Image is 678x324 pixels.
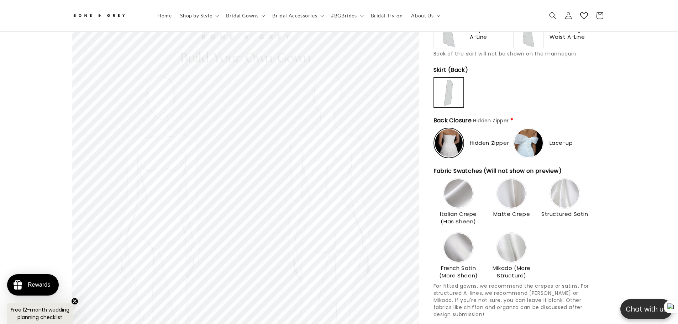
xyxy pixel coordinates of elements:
[411,12,433,19] span: About Us
[473,117,509,124] span: Hidden Zipper
[444,179,473,208] img: https://cdn.shopify.com/s/files/1/0750/3832/7081/files/1-Italian-Crepe_995fc379-4248-4617-84cd-83...
[272,12,317,19] span: Bridal Accessories
[331,12,357,19] span: #BGBrides
[433,264,484,279] span: French Satin (More Sheen)
[433,50,576,57] span: Back of the skirt will not be shown on the mannequin
[620,304,672,314] p: Chat with us
[153,8,176,23] a: Home
[435,19,463,47] img: https://cdn.shopify.com/s/files/1/0750/3832/7081/files/drop-v-waist-aline_078bfe7f-748c-4646-87b8...
[268,8,327,23] summary: Bridal Accessories
[157,12,172,19] span: Home
[367,8,407,23] a: Bridal Try-on
[550,26,590,41] span: Drop Straight Waist A-Line
[226,12,258,19] span: Bridal Gowns
[176,8,222,23] summary: Shop by Style
[72,10,126,22] img: Bone and Grey Bridal
[470,26,510,41] span: Drop V-Waist A-Line
[371,12,403,19] span: Bridal Try-on
[514,129,543,157] img: https://cdn.shopify.com/s/files/1/0750/3832/7081/files/Closure-lace-up.jpg?v=1756370613
[433,210,484,225] span: Italian Crepe (Has Sheen)
[433,167,563,175] span: Fabric Swatches (Will not show on preview)
[550,139,573,147] span: Lace-up
[545,8,561,23] summary: Search
[497,233,526,262] img: https://cdn.shopify.com/s/files/1/0750/3832/7081/files/5-Mikado.jpg?v=1756368359
[470,139,509,147] span: Hidden Zipper
[433,116,509,125] span: Back Closure
[28,282,50,288] div: Rewards
[7,303,73,324] div: Free 12-month wedding planning checklistClose teaser
[540,210,589,218] span: Structured Satin
[435,79,463,106] img: https://cdn.shopify.com/s/files/1/0750/3832/7081/files/column-back_a1c87950-4657-43b0-a691-fab607...
[487,11,534,23] button: Write a review
[492,210,531,218] span: Matte Crepe
[327,8,366,23] summary: #BGBrides
[497,179,526,208] img: https://cdn.shopify.com/s/files/1/0750/3832/7081/files/3-Matte-Crepe_80be2520-7567-4bc4-80bf-3eeb...
[433,282,589,318] span: For fitted gowns, we recommend the crepes or satins. For structured A-lines, we recommend [PERSON...
[514,19,543,47] img: https://cdn.shopify.com/s/files/1/0750/3832/7081/files/drop-straight-waist-aline_17ac0158-d5ad-45...
[487,264,537,279] span: Mikado (More Structure)
[47,41,79,46] a: Write a review
[71,298,78,305] button: Close teaser
[222,8,268,23] summary: Bridal Gowns
[444,233,473,262] img: https://cdn.shopify.com/s/files/1/0750/3832/7081/files/2-French-Satin_e30a17c1-17c2-464b-8a17-b37...
[11,306,69,321] span: Free 12-month wedding planning checklist
[620,299,672,319] button: Open chatbox
[407,8,443,23] summary: About Us
[433,66,470,74] span: Skirt (Back)
[435,129,463,157] img: https://cdn.shopify.com/s/files/1/0750/3832/7081/files/Closure-zipper.png?v=1756370614
[551,179,579,208] img: https://cdn.shopify.com/s/files/1/0750/3832/7081/files/4-Satin.jpg?v=1756368085
[180,12,212,19] span: Shop by Style
[69,7,146,24] a: Bone and Grey Bridal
